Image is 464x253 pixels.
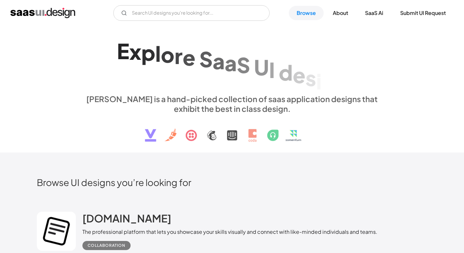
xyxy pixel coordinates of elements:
div: [PERSON_NAME] is a hand-picked collection of saas application designs that exhibit the best in cl... [82,94,382,113]
div: Collaboration [88,242,125,249]
a: [DOMAIN_NAME] [82,212,171,228]
input: Search UI designs you're looking for... [113,5,270,21]
div: x [129,39,141,64]
div: e [293,63,305,88]
h2: Browse UI designs you’re looking for [37,177,428,188]
div: e [183,45,195,70]
div: The professional platform that lets you showcase your skills visually and connect with like-minde... [82,228,377,236]
div: l [155,41,161,66]
a: SaaS Ai [357,6,391,20]
div: S [237,52,250,77]
form: Email Form [113,5,270,21]
h1: Explore SaaS UI design patterns & interactions. [82,37,382,87]
div: s [305,66,316,91]
a: About [325,6,356,20]
a: home [10,8,75,18]
div: S [199,47,213,72]
div: p [141,40,155,65]
div: i [316,69,322,94]
h2: [DOMAIN_NAME] [82,212,171,225]
img: text, icon, saas logo [134,113,331,147]
div: U [254,55,269,80]
div: a [225,50,237,75]
div: o [161,42,175,67]
div: a [213,48,225,73]
a: Browse [289,6,324,20]
a: Submit UI Request [392,6,454,20]
div: r [175,44,183,69]
div: E [117,38,129,63]
div: d [279,60,293,85]
div: I [269,57,275,82]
